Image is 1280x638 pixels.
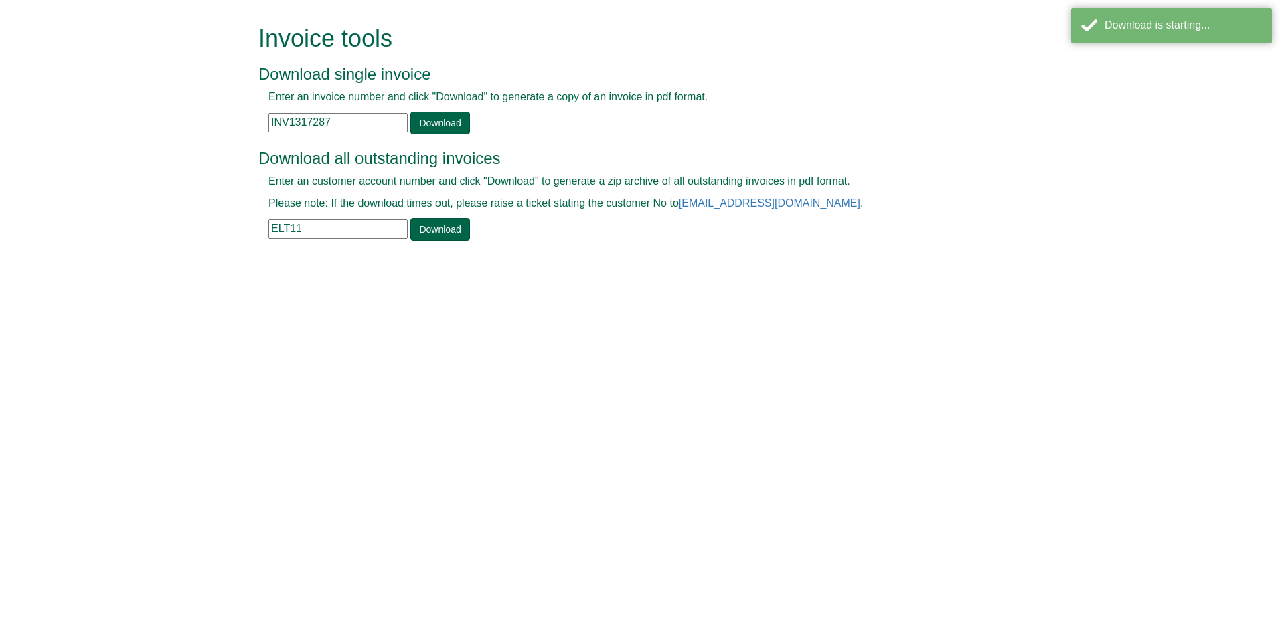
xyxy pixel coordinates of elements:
h3: Download all outstanding invoices [258,150,991,167]
a: Download [410,112,469,134]
div: Download is starting... [1105,18,1262,33]
h1: Invoice tools [258,25,991,52]
input: e.g. INV1234 [268,113,408,132]
p: Enter an invoice number and click "Download" to generate a copy of an invoice in pdf format. [268,90,981,105]
h3: Download single invoice [258,66,991,83]
a: [EMAIL_ADDRESS][DOMAIN_NAME] [679,197,860,209]
p: Please note: If the download times out, please raise a ticket stating the customer No to . [268,196,981,211]
input: e.g. BLA02 [268,219,408,239]
p: Enter an customer account number and click "Download" to generate a zip archive of all outstandin... [268,174,981,189]
a: Download [410,218,469,241]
